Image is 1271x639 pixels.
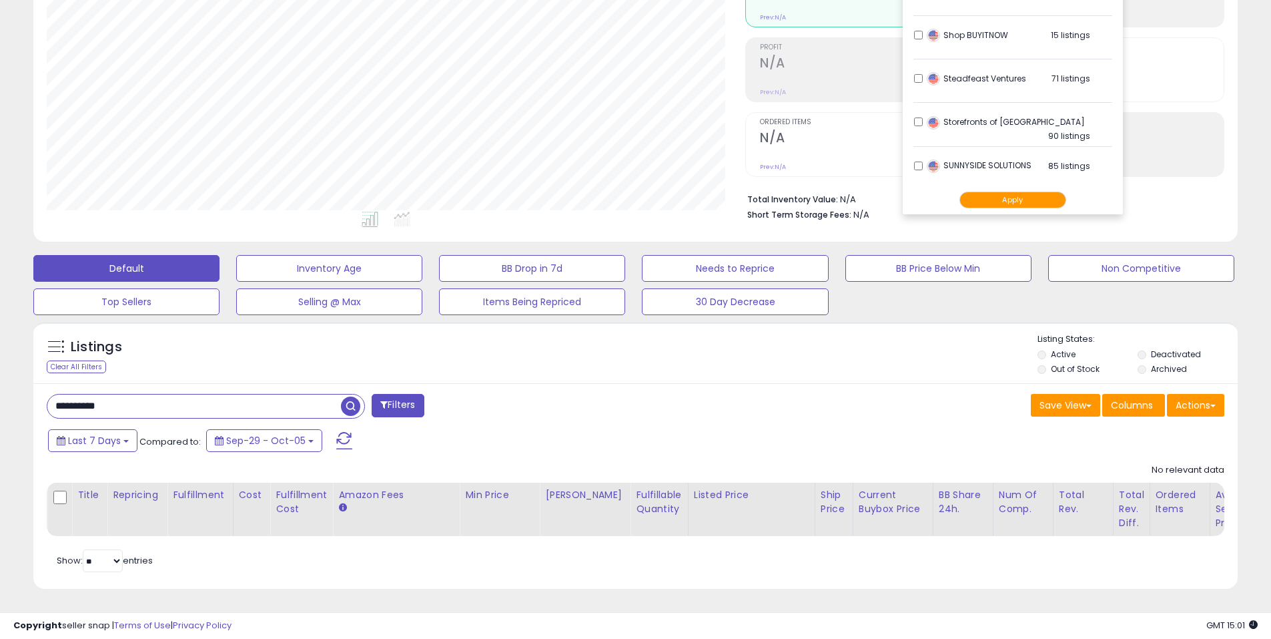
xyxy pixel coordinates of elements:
div: Title [77,488,101,502]
div: Fulfillment Cost [276,488,327,516]
label: Archived [1151,363,1187,375]
div: seller snap | | [13,620,232,632]
button: BB Price Below Min [845,255,1031,282]
img: usa.png [927,72,940,85]
div: Ordered Items [1156,488,1204,516]
span: Steadfeast Ventures [927,73,1026,84]
div: Fulfillable Quantity [636,488,682,516]
div: No relevant data [1152,464,1224,477]
div: Total Rev. [1059,488,1108,516]
button: BB Drop in 7d [439,255,625,282]
small: Prev: N/A [760,13,786,21]
div: BB Share 24h. [939,488,987,516]
b: Total Inventory Value: [747,194,838,205]
button: Items Being Repriced [439,288,625,315]
div: Listed Price [694,488,809,502]
div: Amazon Fees [338,488,454,502]
span: 90 listings [1048,130,1090,142]
span: SUNNYSIDE SOLUTIONS [927,160,1031,171]
button: Non Competitive [1048,255,1234,282]
button: Columns [1102,394,1165,417]
label: Deactivated [1151,349,1201,360]
button: Apply [959,192,1066,208]
div: Cost [239,488,265,502]
h5: Listings [71,338,122,357]
button: Top Sellers [33,288,220,315]
button: Needs to Reprice [642,255,828,282]
div: Repricing [113,488,161,502]
span: Last 7 Days [68,434,121,447]
small: Prev: N/A [760,163,786,171]
div: Num of Comp. [999,488,1047,516]
span: Shop BUYITNOW [927,29,1008,41]
span: Show: entries [57,554,153,567]
span: Sep-29 - Oct-05 [226,434,306,447]
label: Active [1051,349,1076,360]
small: Prev: N/A [760,88,786,96]
small: Amazon Fees. [338,502,346,514]
div: Clear All Filters [47,361,106,373]
span: N/A [853,208,869,221]
div: Fulfillment [173,488,227,502]
button: Sep-29 - Oct-05 [206,429,322,452]
div: Ship Price [821,488,847,516]
span: 85 listings [1048,160,1090,172]
button: Default [33,255,220,282]
img: usa.png [927,160,940,173]
p: Listing States: [1037,333,1238,346]
li: N/A [747,190,1214,206]
span: 2025-10-13 15:01 GMT [1206,619,1258,632]
h2: N/A [760,55,977,73]
div: [PERSON_NAME] [545,488,624,502]
button: Actions [1167,394,1224,417]
span: Profit [760,44,977,51]
a: Privacy Policy [173,619,232,632]
div: Avg Selling Price [1216,488,1264,530]
div: Current Buybox Price [859,488,927,516]
span: Columns [1111,399,1153,412]
label: Out of Stock [1051,363,1100,375]
div: Total Rev. Diff. [1119,488,1144,530]
h2: N/A [760,130,977,148]
b: Short Term Storage Fees: [747,209,851,220]
span: Compared to: [139,435,201,448]
button: Last 7 Days [48,429,137,452]
button: Filters [372,394,424,417]
button: Inventory Age [236,255,422,282]
span: 71 listings [1051,73,1090,84]
button: 30 Day Decrease [642,288,828,315]
div: Min Price [465,488,534,502]
strong: Copyright [13,619,62,632]
button: Selling @ Max [236,288,422,315]
img: usa.png [927,29,940,42]
span: 15 listings [1051,29,1090,41]
span: Storefronts of [GEOGRAPHIC_DATA] [927,116,1085,128]
img: usa.png [927,116,940,130]
a: Terms of Use [114,619,171,632]
button: Save View [1031,394,1100,417]
span: Ordered Items [760,119,977,126]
